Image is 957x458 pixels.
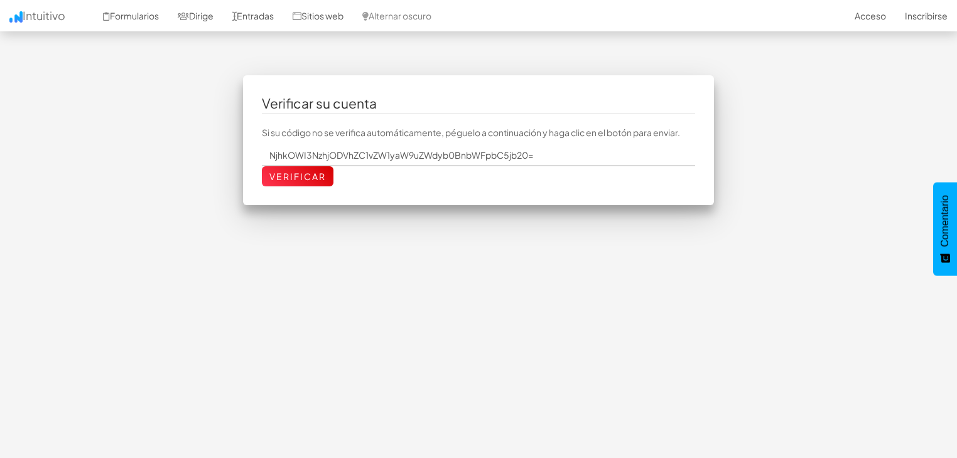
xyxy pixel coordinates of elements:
[262,145,695,166] input: Introduzca su código aquí.
[939,195,950,247] font: Comentario
[262,95,377,112] font: Verificar su cuenta
[237,10,274,21] font: Entradas
[369,10,431,21] font: Alternar oscuro
[933,183,957,276] button: Comentarios - Mostrar encuesta
[301,10,343,21] font: Sitios web
[9,11,23,23] img: icon.png
[110,10,159,21] font: Formularios
[262,127,680,138] font: Si su código no se verifica automáticamente, péguelo a continuación y haga clic en el botón para ...
[189,10,214,21] font: Dirige
[905,10,948,21] font: Inscribirse
[23,8,65,23] font: Intuitivo
[262,166,333,186] input: Verificar
[855,10,886,21] font: Acceso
